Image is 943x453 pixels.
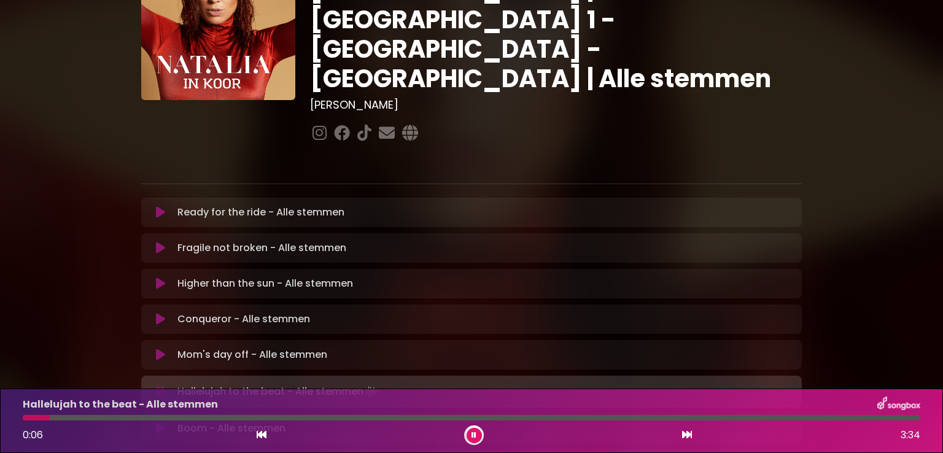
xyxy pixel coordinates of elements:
p: Mom's day off - Alle stemmen [177,347,327,362]
img: songbox-logo-white.png [877,397,920,412]
span: 3:34 [901,428,920,443]
p: Higher than the sun - Alle stemmen [177,276,353,291]
p: Hallelujah to the beat - Alle stemmen [23,397,218,412]
img: waveform4.gif [363,383,381,400]
span: 0:06 [23,428,43,442]
p: Ready for the ride - Alle stemmen [177,205,344,220]
h3: [PERSON_NAME] [310,98,802,112]
p: Conqueror - Alle stemmen [177,312,310,327]
p: Hallelujah to the beat - Alle stemmen [177,383,381,400]
p: Fragile not broken - Alle stemmen [177,241,346,255]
